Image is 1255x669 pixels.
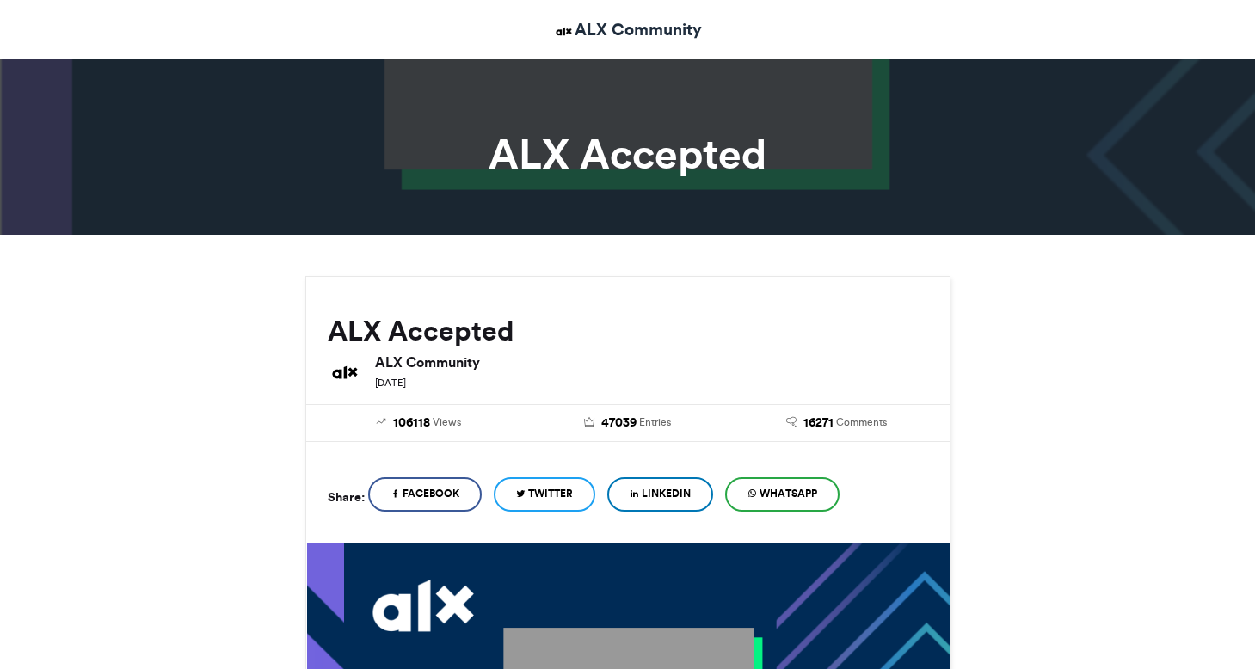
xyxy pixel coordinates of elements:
span: LinkedIn [642,486,691,501]
h1: ALX Accepted [151,133,1105,175]
img: ALX Community [328,355,362,390]
span: 106118 [393,414,430,433]
span: Comments [836,414,887,430]
span: Views [433,414,461,430]
span: Twitter [528,486,573,501]
a: 47039 Entries [536,414,719,433]
a: 106118 Views [328,414,511,433]
h5: Share: [328,486,365,508]
a: Twitter [494,477,595,512]
h2: ALX Accepted [328,316,928,347]
a: ALX Community [553,17,702,42]
h6: ALX Community [375,355,928,369]
img: ALX Community [553,21,575,42]
a: Facebook [368,477,482,512]
span: WhatsApp [760,486,817,501]
a: WhatsApp [725,477,840,512]
span: 16271 [803,414,834,433]
a: 16271 Comments [745,414,928,433]
span: 47039 [601,414,637,433]
small: [DATE] [375,377,406,389]
a: LinkedIn [607,477,713,512]
span: Entries [639,414,671,430]
span: Facebook [403,486,459,501]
